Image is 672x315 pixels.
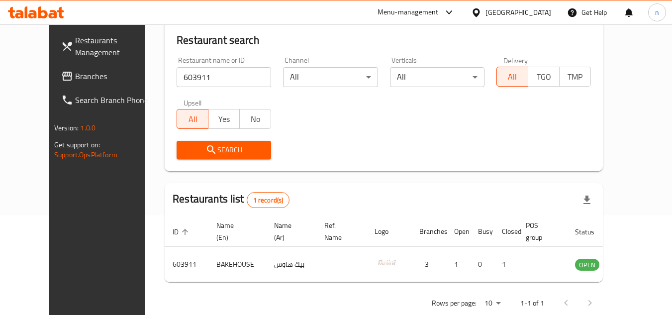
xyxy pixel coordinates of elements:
div: All [283,67,378,87]
span: Branches [75,70,154,82]
button: Yes [208,109,240,129]
td: 1 [446,247,470,282]
td: 3 [411,247,446,282]
button: TMP [559,67,591,87]
button: Search [177,141,271,159]
span: Name (Ar) [274,219,304,243]
span: TMP [564,70,587,84]
th: Busy [470,216,494,247]
td: 603911 [165,247,208,282]
td: 1 [494,247,518,282]
label: Upsell [184,99,202,106]
span: Yes [212,112,236,126]
td: بيك هاوس [266,247,316,282]
h2: Restaurant search [177,33,591,48]
td: 0 [470,247,494,282]
table: enhanced table [165,216,654,282]
td: BAKEHOUSE [208,247,266,282]
span: Restaurants Management [75,34,154,58]
span: TGO [532,70,556,84]
span: No [244,112,267,126]
span: 1.0.0 [80,121,96,134]
span: All [181,112,204,126]
span: OPEN [575,259,599,271]
a: Restaurants Management [53,28,162,64]
button: All [496,67,528,87]
span: Search [185,144,263,156]
span: Name (En) [216,219,254,243]
p: 1-1 of 1 [520,297,544,310]
span: Status [575,226,607,238]
th: Branches [411,216,446,247]
div: Export file [575,188,599,212]
a: Search Branch Phone [53,88,162,112]
span: Get support on: [54,138,100,151]
input: Search for restaurant name or ID.. [177,67,271,87]
h2: Restaurants list [173,192,289,208]
div: Rows per page: [480,296,504,311]
button: No [239,109,271,129]
th: Closed [494,216,518,247]
img: BAKEHOUSE [375,250,399,275]
div: Menu-management [378,6,439,18]
div: [GEOGRAPHIC_DATA] [485,7,551,18]
span: POS group [526,219,555,243]
span: Ref. Name [324,219,355,243]
a: Support.OpsPlatform [54,148,117,161]
span: Version: [54,121,79,134]
span: 1 record(s) [247,196,289,205]
th: Open [446,216,470,247]
button: TGO [528,67,560,87]
span: n [655,7,659,18]
div: Total records count [247,192,290,208]
th: Logo [367,216,411,247]
p: Rows per page: [432,297,477,310]
a: Branches [53,64,162,88]
span: All [501,70,524,84]
span: ID [173,226,192,238]
div: All [390,67,484,87]
label: Delivery [503,57,528,64]
button: All [177,109,208,129]
span: Search Branch Phone [75,94,154,106]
